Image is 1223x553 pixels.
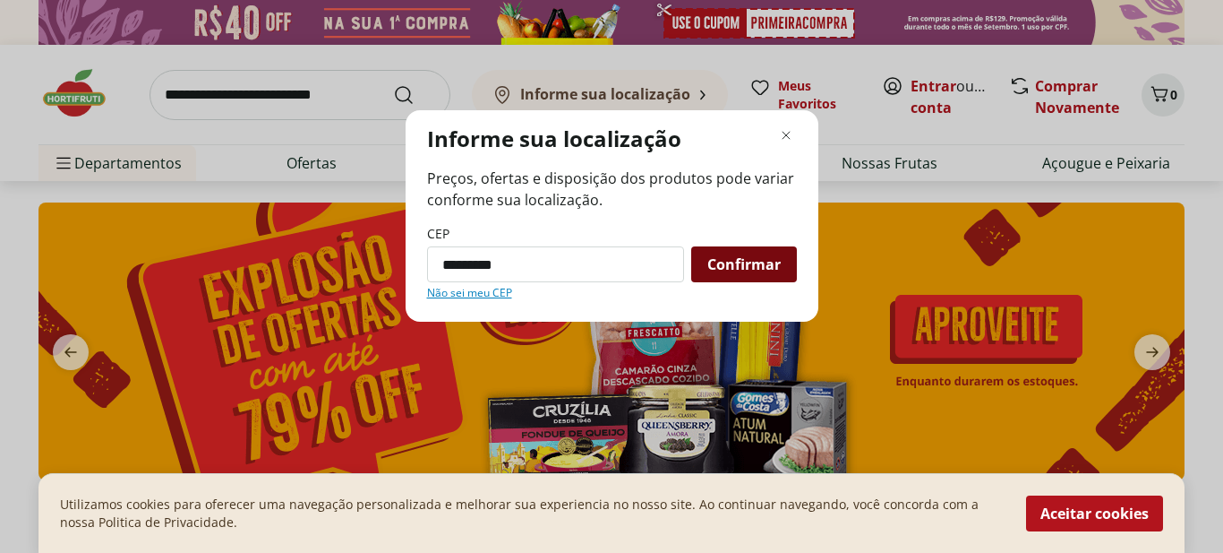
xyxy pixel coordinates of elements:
[427,168,797,211] span: Preços, ofertas e disposição dos produtos pode variar conforme sua localização.
[427,125,681,153] p: Informe sua localização
[406,110,818,322] div: Modal de regionalização
[427,286,512,300] a: Não sei meu CEP
[691,246,797,282] button: Confirmar
[427,225,449,243] label: CEP
[775,125,797,146] button: Fechar modal de regionalização
[60,496,1005,531] p: Utilizamos cookies para oferecer uma navegação personalizada e melhorar sua experiencia no nosso ...
[1026,496,1163,531] button: Aceitar cookies
[707,257,781,272] span: Confirmar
